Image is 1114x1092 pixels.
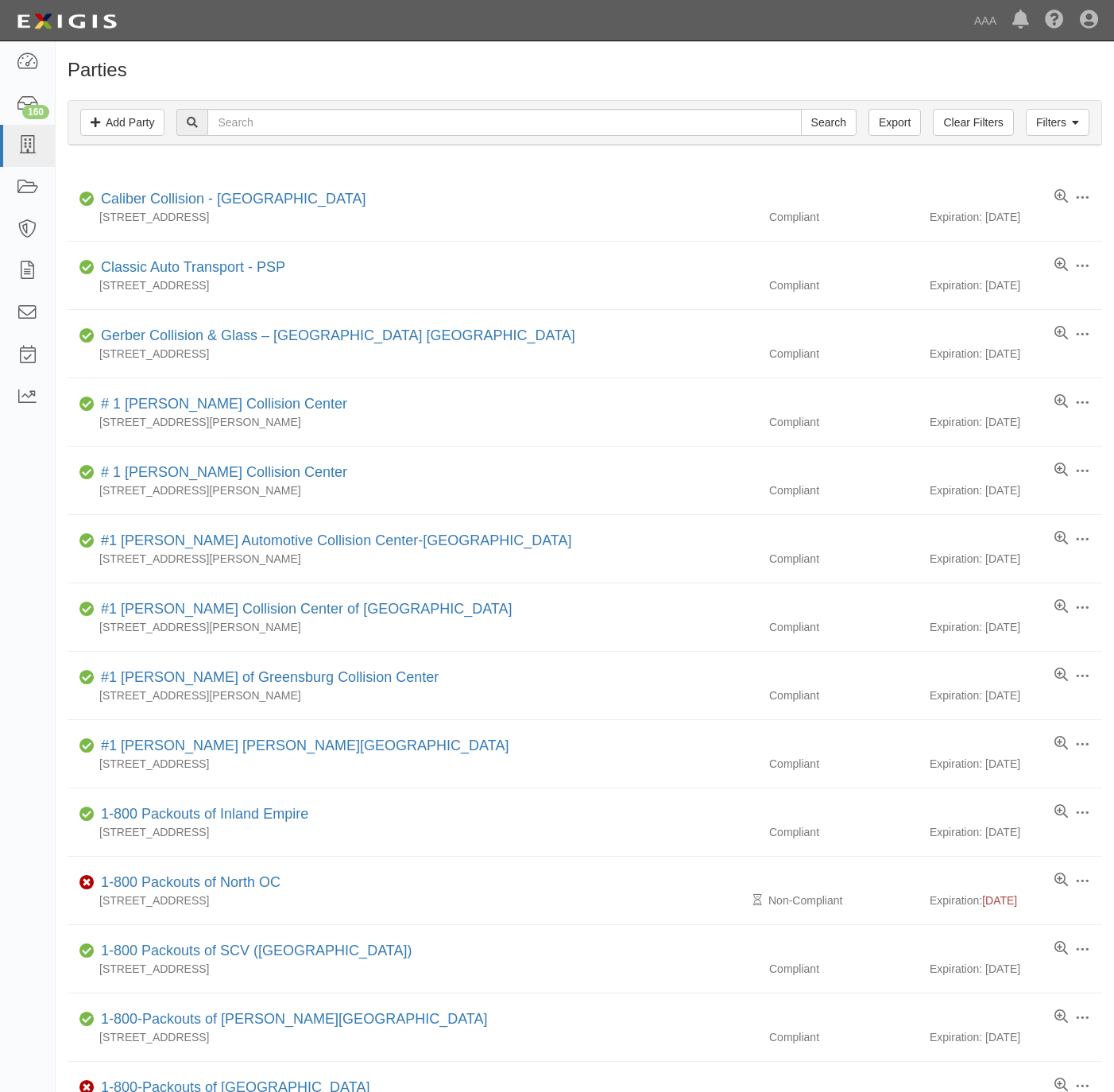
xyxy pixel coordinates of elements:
[101,396,347,412] a: # 1 [PERSON_NAME] Collision Center
[757,209,930,225] div: Compliant
[1054,736,1068,752] a: View results summary
[1054,941,1068,957] a: View results summary
[95,668,439,688] div: #1 Cochran of Greensburg Collision Center
[95,531,572,552] div: #1 Cochran Automotive Collision Center-Monroeville
[930,482,1102,498] div: Expiration: [DATE]
[1054,463,1068,478] a: View results summary
[68,277,757,293] div: [STREET_ADDRESS]
[757,1029,930,1045] div: Compliant
[207,109,801,136] input: Search
[12,7,122,36] img: logo-5460c22ac91f19d4615b14bd174203de0afe785f0fc80cf4dbbc73dc1793850b.png
[79,399,95,410] i: Compliant
[1054,394,1068,410] a: View results summary
[757,414,930,430] div: Compliant
[68,60,1102,80] h1: Parties
[79,946,95,957] i: Compliant
[1054,1009,1068,1025] a: View results summary
[1054,326,1068,342] a: View results summary
[95,599,513,620] div: #1 Cochran Collision Center of Greensburg
[79,194,95,205] i: Compliant
[95,804,308,825] div: 1-800 Packouts of Inland Empire
[757,756,930,772] div: Compliant
[79,331,95,342] i: Compliant
[101,1011,487,1027] a: 1-800-Packouts of [PERSON_NAME][GEOGRAPHIC_DATA]
[933,109,1013,136] a: Clear Filters
[79,1014,95,1025] i: Compliant
[930,893,1102,908] div: Expiration:
[79,262,95,273] i: Compliant
[101,327,575,343] a: Gerber Collision & Glass – [GEOGRAPHIC_DATA] [GEOGRAPHIC_DATA]
[101,601,513,617] a: #1 [PERSON_NAME] Collision Center of [GEOGRAPHIC_DATA]
[68,209,757,225] div: [STREET_ADDRESS]
[757,893,930,908] div: Non-Compliant
[79,536,95,547] i: Compliant
[753,895,762,906] i: Pending Review
[22,105,49,119] div: 160
[930,824,1102,840] div: Expiration: [DATE]
[101,669,439,685] a: #1 [PERSON_NAME] of Greensburg Collision Center
[68,482,757,498] div: [STREET_ADDRESS][PERSON_NAME]
[68,961,757,977] div: [STREET_ADDRESS]
[95,394,347,415] div: # 1 Cochran Collision Center
[930,756,1102,772] div: Expiration: [DATE]
[101,259,285,275] a: Classic Auto Transport - PSP
[757,551,930,567] div: Compliant
[101,464,347,480] a: # 1 [PERSON_NAME] Collision Center
[68,346,757,362] div: [STREET_ADDRESS]
[757,961,930,977] div: Compliant
[1054,873,1068,889] a: View results summary
[68,893,757,908] div: [STREET_ADDRESS]
[80,109,164,136] a: Add Party
[95,463,347,483] div: # 1 Cochran Collision Center
[95,258,285,278] div: Classic Auto Transport - PSP
[1054,258,1068,273] a: View results summary
[95,873,280,893] div: 1-800 Packouts of North OC
[1054,599,1068,615] a: View results summary
[79,741,95,752] i: Compliant
[982,894,1017,907] span: [DATE]
[101,738,509,753] a: #1 [PERSON_NAME] [PERSON_NAME][GEOGRAPHIC_DATA]
[68,551,757,567] div: [STREET_ADDRESS][PERSON_NAME]
[757,346,930,362] div: Compliant
[101,806,308,822] a: 1-800 Packouts of Inland Empire
[79,467,95,478] i: Compliant
[68,1029,757,1045] div: [STREET_ADDRESS]
[930,1029,1102,1045] div: Expiration: [DATE]
[757,619,930,635] div: Compliant
[930,209,1102,225] div: Expiration: [DATE]
[757,482,930,498] div: Compliant
[79,809,95,820] i: Compliant
[101,943,412,958] a: 1-800 Packouts of SCV ([GEOGRAPHIC_DATA])
[79,672,95,683] i: Compliant
[930,687,1102,703] div: Expiration: [DATE]
[930,961,1102,977] div: Expiration: [DATE]
[95,736,509,757] div: #1 Cochran Robinson Township
[757,277,930,293] div: Compliant
[930,414,1102,430] div: Expiration: [DATE]
[930,619,1102,635] div: Expiration: [DATE]
[757,824,930,840] div: Compliant
[68,824,757,840] div: [STREET_ADDRESS]
[101,191,366,207] a: Caliber Collision - [GEOGRAPHIC_DATA]
[95,1009,487,1030] div: 1-800-Packouts of Beverly Hills
[966,5,1004,37] a: AAA
[801,109,857,136] input: Search
[79,604,95,615] i: Compliant
[1054,531,1068,547] a: View results summary
[1054,804,1068,820] a: View results summary
[101,532,572,548] a: #1 [PERSON_NAME] Automotive Collision Center-[GEOGRAPHIC_DATA]
[757,687,930,703] div: Compliant
[1054,189,1068,205] a: View results summary
[68,756,757,772] div: [STREET_ADDRESS]
[930,346,1102,362] div: Expiration: [DATE]
[95,941,412,962] div: 1-800 Packouts of SCV (Santa Clarita Valley)
[1045,11,1064,30] i: Help Center - Complianz
[930,277,1102,293] div: Expiration: [DATE]
[68,619,757,635] div: [STREET_ADDRESS][PERSON_NAME]
[1026,109,1089,136] a: Filters
[101,874,280,890] a: 1-800 Packouts of North OC
[95,189,366,210] div: Caliber Collision - Gainesville
[95,326,575,347] div: Gerber Collision & Glass – Houston Brighton
[930,551,1102,567] div: Expiration: [DATE]
[868,109,921,136] a: Export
